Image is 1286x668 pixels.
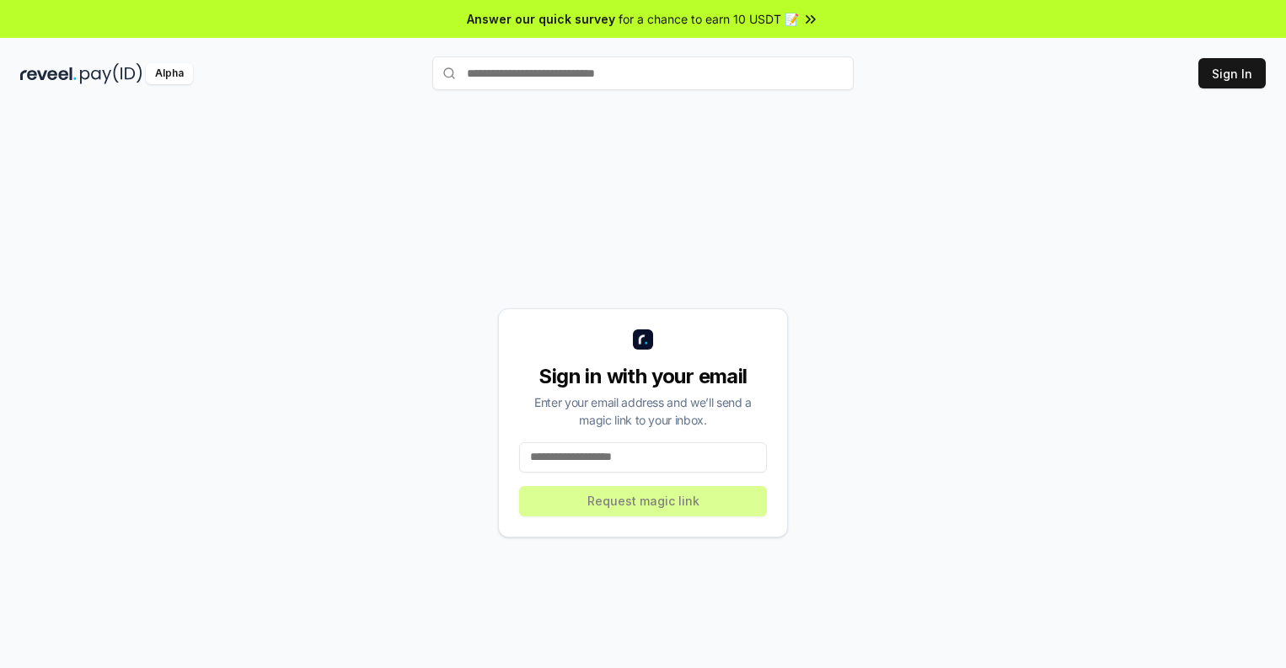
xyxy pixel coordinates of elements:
[519,363,767,390] div: Sign in with your email
[1198,58,1266,88] button: Sign In
[80,63,142,84] img: pay_id
[467,10,615,28] span: Answer our quick survey
[619,10,799,28] span: for a chance to earn 10 USDT 📝
[146,63,193,84] div: Alpha
[633,329,653,350] img: logo_small
[519,393,767,429] div: Enter your email address and we’ll send a magic link to your inbox.
[20,63,77,84] img: reveel_dark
